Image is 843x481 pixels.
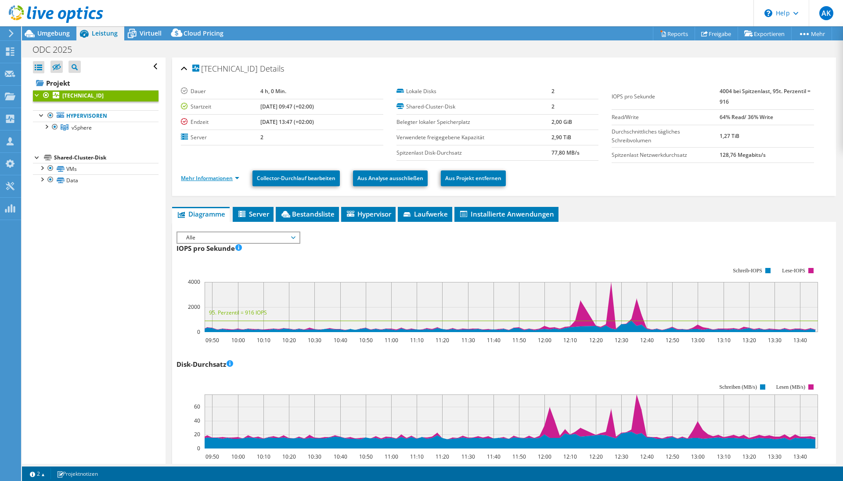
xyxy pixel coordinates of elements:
[720,384,757,390] text: Schreiben (MB/s)
[72,124,92,131] span: vSphere
[733,268,763,274] text: Schreib-IOPS
[720,132,739,140] b: 1,27 TiB
[194,417,200,424] text: 40
[334,453,347,460] text: 10:40
[720,87,811,105] b: 4004 bei Spitzenlast, 95t. Perzentil = 916
[181,133,260,142] label: Server
[691,453,705,460] text: 13:00
[589,453,603,460] text: 12:20
[257,336,270,344] text: 10:10
[280,210,335,218] span: Bestandsliste
[782,268,806,274] text: Lese-IOPS
[257,453,270,460] text: 10:10
[197,328,200,336] text: 0
[720,113,773,121] b: 64% Read/ 36% Write
[764,9,772,17] svg: \n
[738,27,792,40] a: Exportieren
[487,336,501,344] text: 11:40
[54,152,159,163] div: Shared-Cluster-Disk
[140,29,162,37] span: Virtuell
[181,102,260,111] label: Startzeit
[197,445,200,452] text: 0
[231,336,245,344] text: 10:00
[487,453,501,460] text: 11:40
[720,151,766,159] b: 128,76 Megabits/s
[691,336,705,344] text: 13:00
[612,151,719,159] label: Spitzenlast Netzwerkdurchsatz
[308,453,321,460] text: 10:30
[396,118,551,127] label: Belegter lokaler Speicherplatz
[260,87,286,95] b: 4 h, 0 Min.
[177,243,242,253] h3: IOPS pro Sekunde
[385,336,398,344] text: 11:00
[538,453,551,460] text: 12:00
[695,27,738,40] a: Freigabe
[410,336,424,344] text: 11:10
[50,468,104,479] a: Projektnotizen
[181,174,239,182] a: Mehr Informationen
[615,453,628,460] text: 12:30
[512,336,526,344] text: 11:50
[396,102,551,111] label: Shared-Cluster-Disk
[62,92,104,99] b: [TECHNICAL_ID]
[551,87,555,95] b: 2
[551,103,555,110] b: 2
[205,453,219,460] text: 09:50
[334,336,347,344] text: 10:40
[653,27,695,40] a: Reports
[666,453,679,460] text: 12:50
[29,45,86,54] h1: ODC 2025
[194,430,200,438] text: 20
[24,468,51,479] a: 2
[793,453,807,460] text: 13:40
[182,232,295,243] span: Alle
[177,210,225,218] span: Diagramme
[33,174,159,186] a: Data
[184,29,223,37] span: Cloud Pricing
[231,453,245,460] text: 10:00
[181,118,260,127] label: Endzeit
[385,453,398,460] text: 11:00
[717,336,731,344] text: 13:10
[563,336,577,344] text: 12:10
[612,127,719,145] label: Durchschnittliches tägliches Schreibvolumen
[260,118,314,126] b: [DATE] 13:47 (+02:00)
[436,336,449,344] text: 11:20
[615,336,628,344] text: 12:30
[640,336,654,344] text: 12:40
[346,210,391,218] span: Hypervisor
[33,76,159,90] a: Projekt
[188,278,200,286] text: 4000
[359,336,373,344] text: 10:50
[282,336,296,344] text: 10:20
[612,92,719,101] label: IOPS pro Sekunde
[282,453,296,460] text: 10:20
[640,453,654,460] text: 12:40
[512,453,526,460] text: 11:50
[33,90,159,101] a: [TECHNICAL_ID]
[260,134,263,141] b: 2
[717,453,731,460] text: 13:10
[461,336,475,344] text: 11:30
[260,63,284,74] span: Details
[192,65,258,73] span: [TECHNICAL_ID]
[92,29,118,37] span: Leistung
[209,309,267,316] text: 95. Perzentil = 916 IOPS
[37,29,70,37] span: Umgebung
[194,403,200,410] text: 60
[612,113,719,122] label: Read/Write
[33,163,159,174] a: VMs
[742,453,756,460] text: 13:20
[410,453,424,460] text: 11:10
[461,453,475,460] text: 11:30
[551,149,580,156] b: 77,80 MB/s
[459,210,554,218] span: Installierte Anwendungen
[819,6,833,20] span: AK
[441,170,506,186] a: Aus Projekt entfernen
[396,148,551,157] label: Spitzenlast Disk-Durchsatz
[308,336,321,344] text: 10:30
[563,453,577,460] text: 12:10
[551,134,571,141] b: 2,90 TiB
[768,336,782,344] text: 13:30
[436,453,449,460] text: 11:20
